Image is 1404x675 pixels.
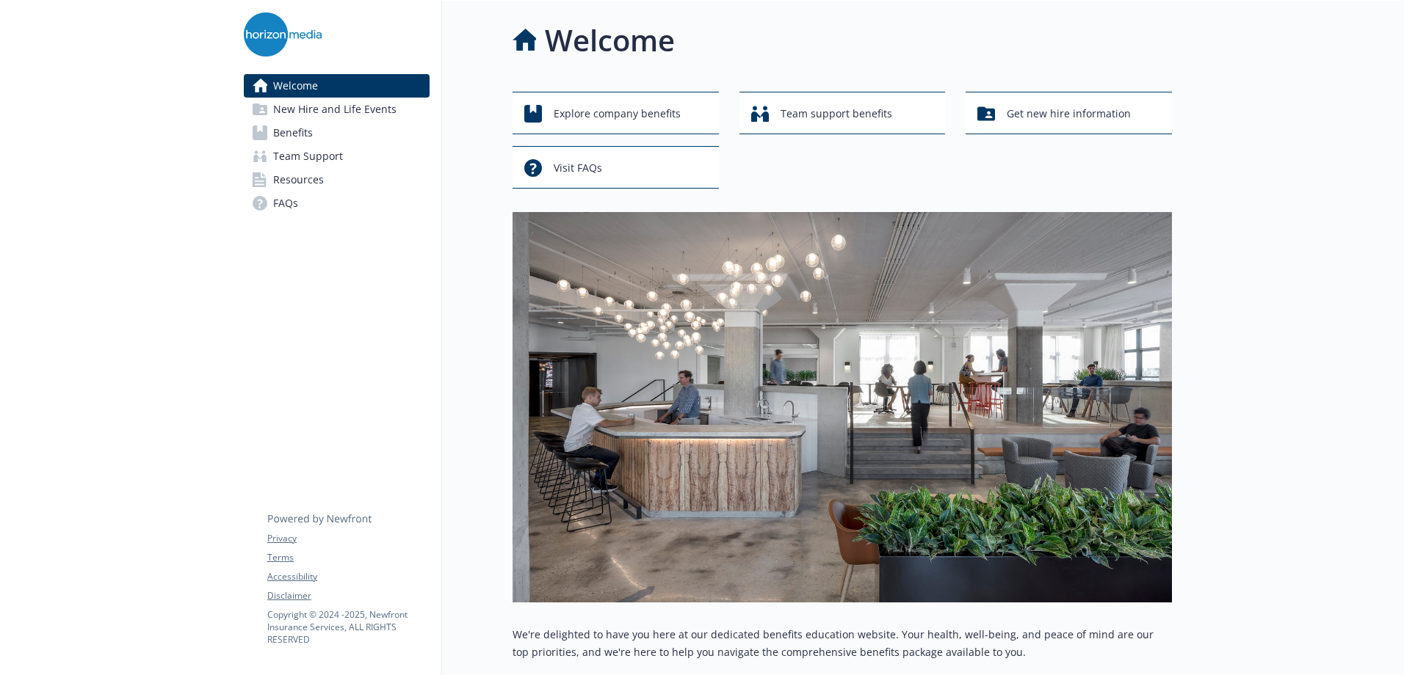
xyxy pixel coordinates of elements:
[273,74,318,98] span: Welcome
[739,92,946,134] button: Team support benefits
[244,74,430,98] a: Welcome
[513,146,719,189] button: Visit FAQs
[554,100,681,128] span: Explore company benefits
[1007,100,1131,128] span: Get new hire information
[545,18,675,62] h1: Welcome
[513,212,1172,602] img: overview page banner
[267,608,429,646] p: Copyright © 2024 - 2025 , Newfront Insurance Services, ALL RIGHTS RESERVED
[244,168,430,191] a: Resources
[273,98,397,121] span: New Hire and Life Events
[244,98,430,121] a: New Hire and Life Events
[554,154,602,182] span: Visit FAQs
[273,168,324,191] span: Resources
[966,92,1172,134] button: Get new hire information
[513,626,1172,661] p: We're delighted to have you here at our dedicated benefits education website. Your health, well-b...
[267,570,429,583] a: Accessibility
[273,121,313,145] span: Benefits
[781,100,892,128] span: Team support benefits
[273,191,298,215] span: FAQs
[244,145,430,168] a: Team Support
[244,191,430,215] a: FAQs
[244,121,430,145] a: Benefits
[267,589,429,602] a: Disclaimer
[513,92,719,134] button: Explore company benefits
[267,532,429,545] a: Privacy
[267,551,429,564] a: Terms
[273,145,343,168] span: Team Support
